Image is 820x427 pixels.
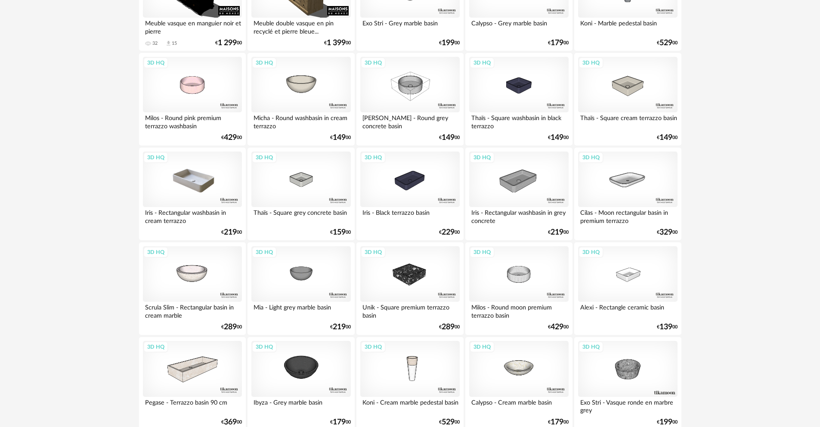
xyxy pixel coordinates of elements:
[657,229,678,235] div: € 00
[361,341,386,353] div: 3D HQ
[574,53,681,146] a: 3D HQ Thaïs - Square cream terrazzo basin €14900
[470,247,495,258] div: 3D HQ
[333,419,346,425] span: 179
[221,419,242,425] div: € 00
[143,247,168,258] div: 3D HQ
[551,40,563,46] span: 179
[657,40,678,46] div: € 00
[579,57,603,68] div: 3D HQ
[143,18,242,35] div: Meuble vasque en manguier noir et pierre
[330,324,351,330] div: € 00
[152,40,158,46] div: 32
[327,40,346,46] span: 1 399
[578,207,677,224] div: Cilas - Moon rectangular basin in premium terrazzo
[360,397,459,414] div: Koni - Cream marble pedestal basin
[251,397,350,414] div: Ibyza - Grey marble basin
[469,112,568,130] div: Thaïs - Square washbasin in black terrazzo
[469,397,568,414] div: Calypso - Cream marble basin
[252,152,277,163] div: 3D HQ
[360,18,459,35] div: Exo Stri - Grey marble basin
[224,324,237,330] span: 289
[224,419,237,425] span: 369
[551,324,563,330] span: 429
[439,135,460,141] div: € 00
[333,324,346,330] span: 219
[218,40,237,46] span: 1 299
[465,242,572,335] a: 3D HQ Milos - Round moon premium terrazzo basin €42900
[551,135,563,141] span: 149
[439,419,460,425] div: € 00
[361,152,386,163] div: 3D HQ
[574,148,681,241] a: 3D HQ Cilas - Moon rectangular basin in premium terrazzo €32900
[578,397,677,414] div: Exo Stri - Vasque ronde en marbre grey
[548,419,569,425] div: € 00
[439,324,460,330] div: € 00
[251,302,350,319] div: Mia - Light grey marble basin
[143,207,242,224] div: Iris - Rectangular washbasin in cream terrazzo
[657,324,678,330] div: € 00
[221,229,242,235] div: € 00
[578,18,677,35] div: Koni - Marble pedestal basin
[139,148,246,241] a: 3D HQ Iris - Rectangular washbasin in cream terrazzo €21900
[470,341,495,353] div: 3D HQ
[251,207,350,224] div: Thaïs - Square grey concrete basin
[143,57,168,68] div: 3D HQ
[356,148,463,241] a: 3D HQ Iris - Black terrazzo basin €22900
[442,135,455,141] span: 149
[469,18,568,35] div: Calypso - Grey marble basin
[356,53,463,146] a: 3D HQ [PERSON_NAME] - Round grey concrete basin €14900
[548,324,569,330] div: € 00
[548,229,569,235] div: € 00
[465,53,572,146] a: 3D HQ Thaïs - Square washbasin in black terrazzo €14900
[361,247,386,258] div: 3D HQ
[361,57,386,68] div: 3D HQ
[143,112,242,130] div: Milos - Round pink premium terrazzo washbasin
[470,57,495,68] div: 3D HQ
[659,229,672,235] span: 329
[248,242,354,335] a: 3D HQ Mia - Light grey marble basin €21900
[579,247,603,258] div: 3D HQ
[579,341,603,353] div: 3D HQ
[224,135,237,141] span: 429
[659,40,672,46] span: 529
[248,148,354,241] a: 3D HQ Thaïs - Square grey concrete basin €15900
[548,40,569,46] div: € 00
[657,135,678,141] div: € 00
[252,247,277,258] div: 3D HQ
[442,229,455,235] span: 229
[360,302,459,319] div: Unik - Square premium terrazzo basin
[442,324,455,330] span: 289
[143,341,168,353] div: 3D HQ
[172,40,177,46] div: 15
[143,152,168,163] div: 3D HQ
[356,242,463,335] a: 3D HQ Unik - Square premium terrazzo basin €28900
[360,112,459,130] div: [PERSON_NAME] - Round grey concrete basin
[165,40,172,46] span: Download icon
[330,229,351,235] div: € 00
[143,397,242,414] div: Pegase - Terrazzo basin 90 cm
[215,40,242,46] div: € 00
[360,207,459,224] div: Iris - Black terrazzo basin
[578,302,677,319] div: Alexi - Rectangle ceramic basin
[548,135,569,141] div: € 00
[579,152,603,163] div: 3D HQ
[469,302,568,319] div: Milos - Round moon premium terrazzo basin
[574,242,681,335] a: 3D HQ Alexi - Rectangle ceramic basin €13900
[659,135,672,141] span: 149
[333,229,346,235] span: 159
[139,242,246,335] a: 3D HQ Scrula Slim - Rectangular basin in cream marble €28900
[659,419,672,425] span: 199
[252,57,277,68] div: 3D HQ
[221,135,242,141] div: € 00
[330,135,351,141] div: € 00
[324,40,351,46] div: € 00
[551,419,563,425] span: 179
[251,18,350,35] div: Meuble double vasque en pin recyclé et pierre bleue...
[578,112,677,130] div: Thaïs - Square cream terrazzo basin
[442,40,455,46] span: 199
[469,207,568,224] div: Iris - Rectangular washbasin in grey concrete
[143,302,242,319] div: Scrula Slim - Rectangular basin in cream marble
[251,112,350,130] div: Micha - Round washbasin in cream terrazzo
[330,419,351,425] div: € 00
[657,419,678,425] div: € 00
